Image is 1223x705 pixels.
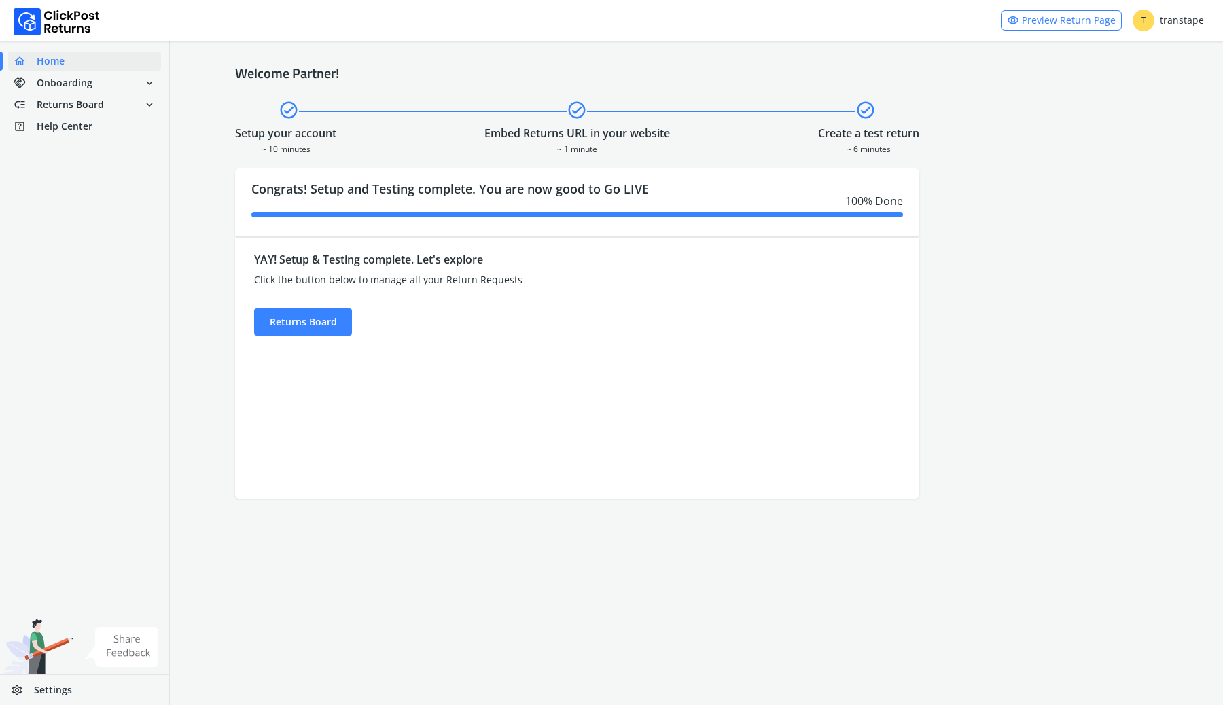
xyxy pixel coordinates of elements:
div: Click the button below to manage all your Return Requests [254,273,729,287]
div: transtape [1133,10,1204,31]
div: YAY! Setup & Testing complete. Let's explore [254,251,729,268]
img: share feedback [85,627,159,667]
span: check_circle [855,98,876,122]
div: Setup your account [235,125,336,141]
span: check_circle [567,98,587,122]
div: Embed Returns URL in your website [484,125,670,141]
span: low_priority [14,95,37,114]
span: Home [37,54,65,68]
div: Create a test return [818,125,919,141]
div: ~ 6 minutes [818,141,919,155]
span: Onboarding [37,76,92,90]
a: help_centerHelp Center [8,117,161,136]
div: ~ 10 minutes [235,141,336,155]
a: homeHome [8,52,161,71]
span: help_center [14,117,37,136]
span: expand_more [143,95,156,114]
div: ~ 1 minute [484,141,670,155]
h4: Welcome Partner! [235,65,1158,82]
span: home [14,52,37,71]
span: expand_more [143,73,156,92]
span: visibility [1007,11,1019,30]
div: Returns Board [254,308,352,336]
span: T [1133,10,1154,31]
span: Help Center [37,120,92,133]
span: Settings [34,683,72,697]
span: Returns Board [37,98,104,111]
div: 100 % Done [251,193,903,209]
img: Logo [14,8,100,35]
span: settings [11,681,34,700]
span: handshake [14,73,37,92]
div: Congrats! Setup and Testing complete. You are now good to Go LIVE [235,168,919,236]
a: visibilityPreview Return Page [1001,10,1122,31]
span: check_circle [279,98,299,122]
